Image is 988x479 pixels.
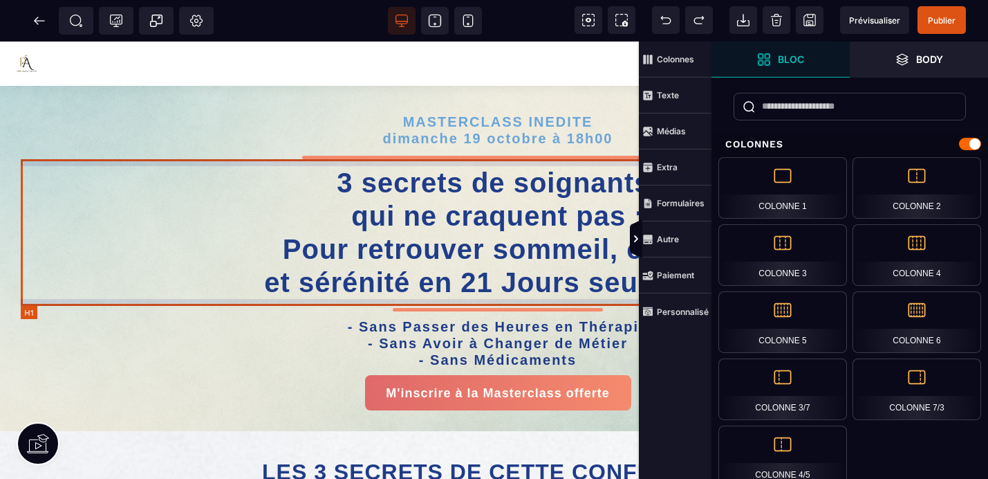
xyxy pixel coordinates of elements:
span: Voir les composants [575,6,602,34]
span: Capture d'écran [608,6,635,34]
span: Importer [729,6,757,34]
strong: Colonnes [657,54,694,64]
strong: Extra [657,162,678,172]
span: Rétablir [685,6,713,34]
span: Voir mobile [454,7,482,35]
img: 86e1ef72b690ae2b79141b6fe276df02.png [12,8,40,36]
span: Aperçu [840,6,909,34]
span: Autre [639,222,711,257]
span: Texte [639,78,711,114]
h1: 3 secrets de soignants qui ne craquent pas : Pour retrouver sommeil, clarté et sérénité en 21 Jou... [21,118,975,264]
span: Réglages Body [189,14,203,28]
div: Colonne 1 [718,157,847,219]
span: Prévisualiser [849,15,900,26]
span: Médias [639,114,711,150]
div: Colonnes [711,132,988,157]
strong: Médias [657,126,686,136]
span: Voir tablette [421,7,449,35]
span: Créer une alerte modale [139,7,174,35]
h2: - Sans Passer des Heures en Thérapie - Sans Avoir à Changer de Métier - Sans Médicaments [21,270,975,334]
div: Colonne 5 [718,291,847,353]
div: Colonne 3/7 [718,359,847,420]
div: Colonne 7/3 [852,359,981,420]
span: Publier [928,15,956,26]
span: Tracking [109,14,123,28]
span: Extra [639,150,711,186]
span: Enregistrer le contenu [917,6,966,34]
span: Enregistrer [796,6,823,34]
span: Afficher les vues [711,219,725,260]
strong: Paiement [657,270,694,280]
h1: LES 3 SECRETS DE CETTE CONFERENCE [21,410,975,451]
strong: Bloc [778,54,804,64]
div: Colonne 4 [852,224,981,286]
span: Colonnes [639,42,711,78]
span: Code de suivi [99,7,133,35]
span: Personnalisé [639,293,711,329]
strong: Personnalisé [657,307,709,317]
span: Favicon [179,7,214,35]
h2: MASTERCLASS INEDITE dimanche 19 octobre à 18h00 [21,65,975,112]
button: M'inscrire à la Masterclass [808,7,980,37]
span: Voir bureau [388,7,416,35]
div: Colonne 3 [718,224,847,286]
span: Paiement [639,257,711,293]
span: Ouvrir les calques [850,42,988,78]
span: Formulaires [639,186,711,222]
span: SEO [69,14,83,28]
div: Colonne 6 [852,291,981,353]
strong: Formulaires [657,198,705,208]
span: Métadata SEO [59,7,93,35]
span: Ouvrir les blocs [711,42,850,78]
span: Popup [149,14,163,28]
strong: Texte [657,90,679,100]
strong: Autre [657,234,679,244]
span: Retour [26,7,53,35]
span: Défaire [652,6,680,34]
button: M'inscrire à la Masterclass offerte [365,334,631,369]
span: Nettoyage [763,6,790,34]
strong: Body [916,54,943,64]
div: Colonne 2 [852,157,981,219]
